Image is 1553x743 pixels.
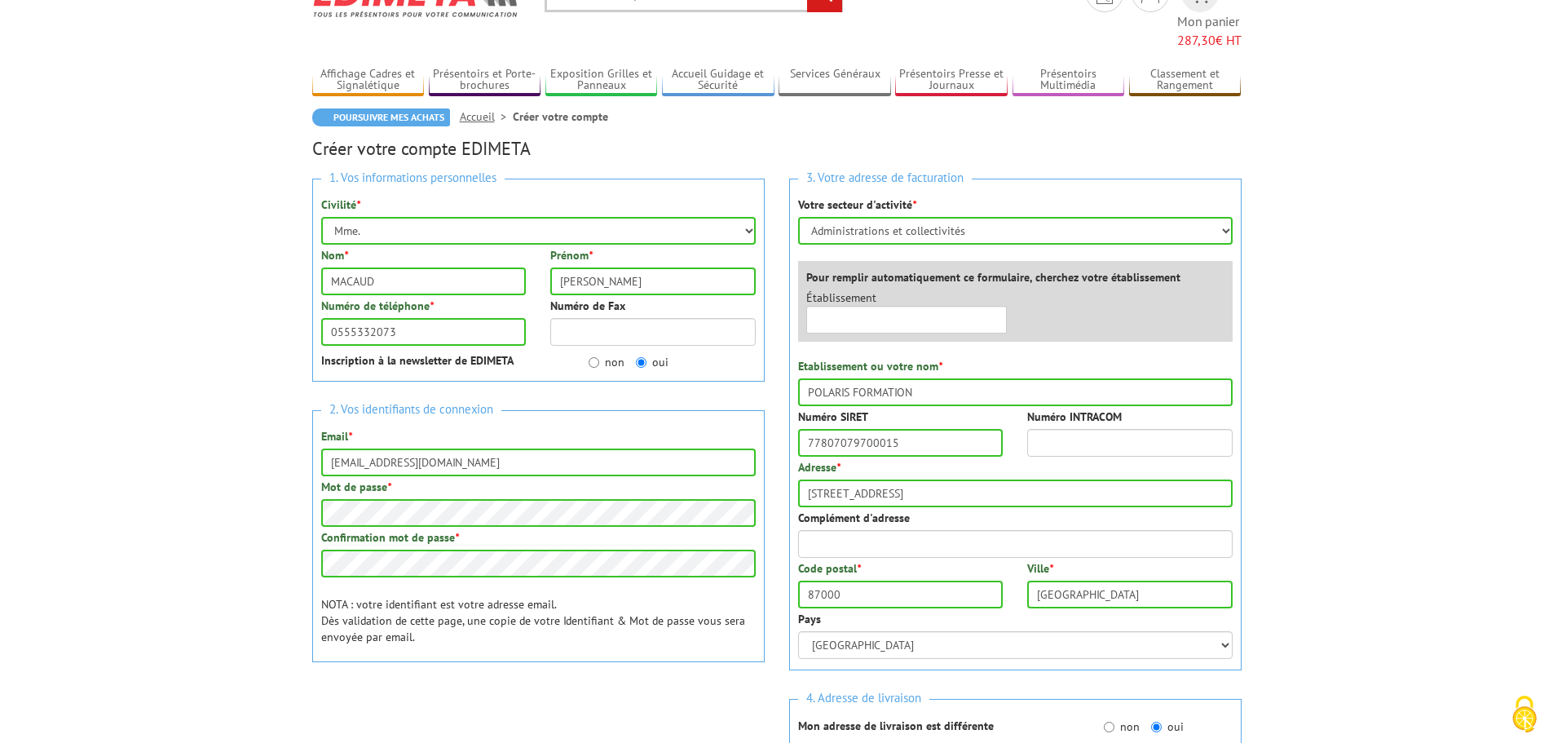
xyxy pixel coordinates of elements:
span: 1. Vos informations personnelles [321,167,505,189]
input: oui [1151,722,1162,732]
a: Accueil [460,109,513,124]
span: € HT [1177,31,1242,50]
input: oui [636,357,646,368]
label: Email [321,428,352,444]
img: Cookies (fenêtre modale) [1504,694,1545,735]
label: Numéro INTRACOM [1027,409,1122,425]
button: Cookies (fenêtre modale) [1496,688,1553,743]
label: Mot de passe [321,479,391,495]
label: Pour remplir automatiquement ce formulaire, cherchez votre établissement [806,269,1180,285]
div: Établissement [794,290,1020,334]
span: 3. Votre adresse de facturation [798,167,972,189]
a: Présentoirs Presse et Journaux [895,67,1008,94]
p: NOTA : votre identifiant est votre adresse email. Dès validation de cette page, une copie de votr... [321,596,756,645]
label: Votre secteur d'activité [798,197,916,213]
input: non [1104,722,1114,732]
a: Accueil Guidage et Sécurité [662,67,774,94]
li: Créer votre compte [513,108,608,125]
label: oui [636,354,668,370]
label: Code postal [798,560,861,577]
span: 287,30 [1177,32,1215,48]
label: Adresse [798,459,840,475]
a: Classement et Rangement [1129,67,1242,94]
strong: Inscription à la newsletter de EDIMETA [321,353,514,368]
strong: Mon adresse de livraison est différente [798,719,994,733]
label: oui [1151,719,1184,735]
label: Pays [798,611,821,627]
label: non [589,354,624,370]
input: non [589,357,599,368]
label: Ville [1027,560,1053,577]
label: Complément d'adresse [798,510,910,526]
a: Présentoirs et Porte-brochures [429,67,541,94]
label: Prénom [550,247,593,263]
span: 4. Adresse de livraison [798,688,929,710]
label: non [1104,719,1140,735]
label: Nom [321,247,348,263]
label: Civilité [321,197,360,213]
span: 2. Vos identifiants de connexion [321,399,501,421]
label: Confirmation mot de passe [321,529,459,546]
label: Numéro de Fax [550,298,625,314]
a: Exposition Grilles et Panneaux [545,67,658,94]
h2: Créer votre compte EDIMETA [312,139,1242,158]
label: Numéro SIRET [798,409,868,425]
span: Mon panier [1177,12,1242,50]
a: Services Généraux [779,67,891,94]
label: Numéro de téléphone [321,298,434,314]
a: Affichage Cadres et Signalétique [312,67,425,94]
a: Présentoirs Multimédia [1013,67,1125,94]
a: Poursuivre mes achats [312,108,450,126]
label: Etablissement ou votre nom [798,358,942,374]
